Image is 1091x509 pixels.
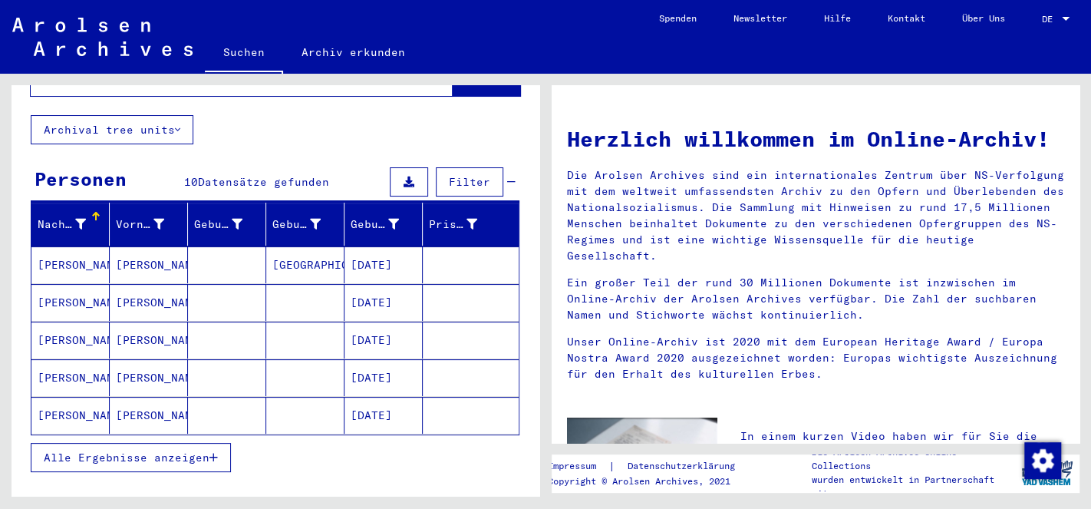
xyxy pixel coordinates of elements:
[31,322,110,359] mat-cell: [PERSON_NAME]
[35,165,127,193] div: Personen
[198,175,329,189] span: Datensätze gefunden
[344,203,423,246] mat-header-cell: Geburtsdatum
[449,175,490,189] span: Filter
[344,359,423,396] mat-cell: [DATE]
[567,334,1064,382] p: Unser Online-Archiv ist 2020 mit dem European Heritage Award / Europa Nostra Award 2020 ausgezeic...
[283,34,424,71] a: Archiv erkunden
[548,458,753,474] div: |
[194,212,265,236] div: Geburtsname
[110,203,188,246] mat-header-cell: Vorname
[31,115,193,144] button: Archival tree units
[194,216,242,233] div: Geburtsname
[116,216,164,233] div: Vorname
[266,246,344,283] mat-cell: [GEOGRAPHIC_DATA]
[548,474,753,488] p: Copyright © Arolsen Archives, 2021
[110,284,188,321] mat-cell: [PERSON_NAME]
[811,473,1014,501] p: wurden entwickelt in Partnerschaft mit
[344,284,423,321] mat-cell: [DATE]
[110,322,188,359] mat-cell: [PERSON_NAME]
[423,203,519,246] mat-header-cell: Prisoner #
[38,212,109,236] div: Nachname
[429,216,477,233] div: Prisoner #
[31,284,110,321] mat-cell: [PERSON_NAME]
[567,123,1064,155] h1: Herzlich willkommen im Online-Archiv!
[811,445,1014,473] p: Die Arolsen Archives Online-Collections
[12,18,193,56] img: Arolsen_neg.svg
[31,203,110,246] mat-header-cell: Nachname
[1018,454,1076,492] img: yv_logo.png
[116,212,187,236] div: Vorname
[110,359,188,396] mat-cell: [PERSON_NAME]
[615,458,753,474] a: Datenschutzerklärung
[351,216,399,233] div: Geburtsdatum
[205,34,283,74] a: Suchen
[272,212,344,236] div: Geburt‏
[548,458,608,474] a: Impressum
[567,418,717,500] img: video.jpg
[567,167,1064,264] p: Die Arolsen Archives sind ein internationales Zentrum über NS-Verfolgung mit dem weltweit umfasse...
[272,216,321,233] div: Geburt‏
[344,246,423,283] mat-cell: [DATE]
[344,397,423,434] mat-cell: [DATE]
[38,216,86,233] div: Nachname
[110,397,188,434] mat-cell: [PERSON_NAME]
[31,397,110,434] mat-cell: [PERSON_NAME]
[1024,442,1061,479] img: Zustimmung ändern
[188,203,266,246] mat-header-cell: Geburtsname
[31,443,231,472] button: Alle Ergebnisse anzeigen
[740,428,1064,477] p: In einem kurzen Video haben wir für Sie die wichtigsten Tipps für die Suche im Online-Archiv zusa...
[429,212,500,236] div: Prisoner #
[31,359,110,396] mat-cell: [PERSON_NAME]
[266,203,344,246] mat-header-cell: Geburt‏
[344,322,423,359] mat-cell: [DATE]
[351,212,422,236] div: Geburtsdatum
[567,275,1064,323] p: Ein großer Teil der rund 30 Millionen Dokumente ist inzwischen im Online-Archiv der Arolsen Archi...
[110,246,188,283] mat-cell: [PERSON_NAME]
[184,175,198,189] span: 10
[436,167,503,197] button: Filter
[1042,14,1059,25] span: DE
[44,451,209,464] span: Alle Ergebnisse anzeigen
[31,246,110,283] mat-cell: [PERSON_NAME]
